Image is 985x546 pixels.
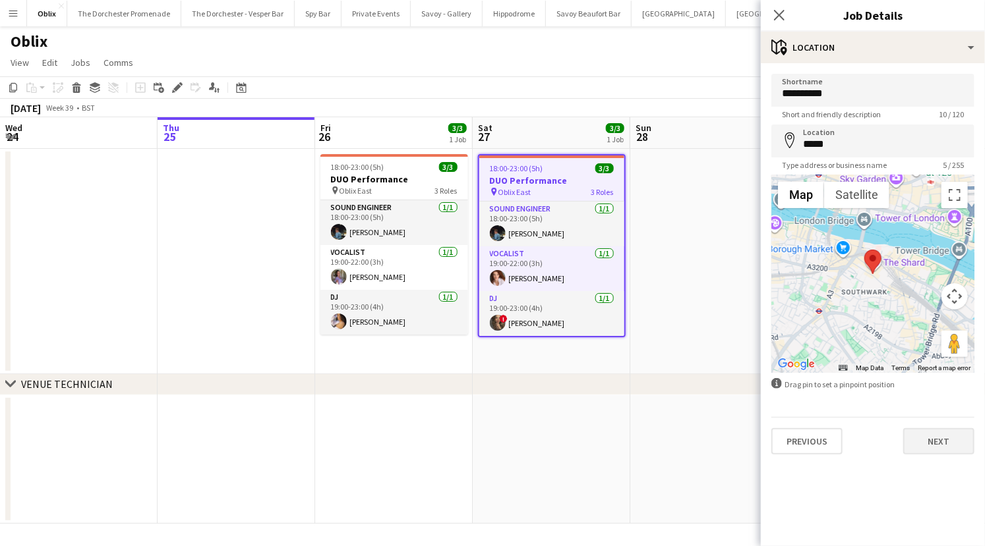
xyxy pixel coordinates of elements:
button: Spy Bar [295,1,342,26]
div: VENUE TECHNICIAN [21,377,113,391]
div: Drag pin to set a pinpoint position [771,378,974,391]
span: 28 [634,129,651,144]
span: Week 39 [44,103,76,113]
button: Previous [771,428,843,454]
span: 25 [161,129,179,144]
button: Private Events [342,1,411,26]
button: Toggle fullscreen view [941,182,968,208]
button: Savoy - Gallery [411,1,483,26]
div: [DATE] [11,101,41,115]
span: Oblix East [340,186,373,196]
app-card-role: DJ1/119:00-23:00 (4h)[PERSON_NAME] [320,290,468,335]
button: Hippodrome [483,1,546,26]
app-job-card: 18:00-23:00 (5h)3/3DUO Performance Oblix East3 RolesSound Engineer1/118:00-23:00 (5h)[PERSON_NAME... [478,154,626,337]
app-card-role: DJ1/119:00-23:00 (4h)![PERSON_NAME] [479,291,624,336]
span: 18:00-23:00 (5h) [490,163,543,173]
button: Show street map [778,182,824,208]
button: [GEOGRAPHIC_DATA] [726,1,820,26]
span: 26 [318,129,331,144]
span: 3/3 [448,123,467,133]
span: 18:00-23:00 (5h) [331,162,384,172]
button: Show satellite imagery [824,182,889,208]
a: Report a map error [918,364,970,371]
app-job-card: 18:00-23:00 (5h)3/3DUO Performance Oblix East3 RolesSound Engineer1/118:00-23:00 (5h)[PERSON_NAME... [320,154,468,335]
span: 3 Roles [435,186,458,196]
span: 24 [3,129,22,144]
button: The Dorchester Promenade [67,1,181,26]
a: Open this area in Google Maps (opens a new window) [775,356,818,373]
div: Location [761,32,985,63]
button: Map camera controls [941,283,968,310]
a: Terms (opens in new tab) [891,364,910,371]
span: Short and friendly description [771,109,891,119]
span: 3/3 [595,163,614,173]
h3: DUO Performance [479,175,624,186]
span: Edit [42,57,57,68]
div: 1 Job [449,134,466,144]
span: 3/3 [439,162,458,172]
span: 10 / 120 [928,109,974,119]
a: Jobs [65,54,96,71]
span: Fri [320,122,331,134]
a: View [5,54,34,71]
span: View [11,57,29,68]
app-card-role: Vocalist1/119:00-22:00 (3h)[PERSON_NAME] [320,245,468,290]
app-card-role: Vocalist1/119:00-22:00 (3h)[PERSON_NAME] [479,246,624,291]
button: [GEOGRAPHIC_DATA] [632,1,726,26]
span: Sat [478,122,492,134]
span: Sun [636,122,651,134]
h1: Oblix [11,32,47,51]
button: Oblix [27,1,67,26]
img: Google [775,356,818,373]
button: Map Data [856,364,883,373]
span: Oblix East [498,187,531,197]
span: Thu [163,122,179,134]
span: 27 [476,129,492,144]
div: 1 Job [607,134,624,144]
h3: DUO Performance [320,173,468,185]
span: Comms [104,57,133,68]
button: Savoy Beaufort Bar [546,1,632,26]
a: Comms [98,54,138,71]
span: Jobs [71,57,90,68]
div: BST [82,103,95,113]
span: 3 Roles [591,187,614,197]
a: Edit [37,54,63,71]
app-card-role: Sound Engineer1/118:00-23:00 (5h)[PERSON_NAME] [320,200,468,245]
span: 3/3 [606,123,624,133]
span: Wed [5,122,22,134]
span: ! [500,315,508,323]
span: Type address or business name [771,160,897,170]
button: Drag Pegman onto the map to open Street View [941,331,968,357]
app-card-role: Sound Engineer1/118:00-23:00 (5h)[PERSON_NAME] [479,202,624,246]
button: Keyboard shortcuts [839,364,848,373]
h3: Job Details [761,7,985,24]
span: 5 / 255 [932,160,974,170]
button: The Dorchester - Vesper Bar [181,1,295,26]
button: Next [903,428,974,454]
